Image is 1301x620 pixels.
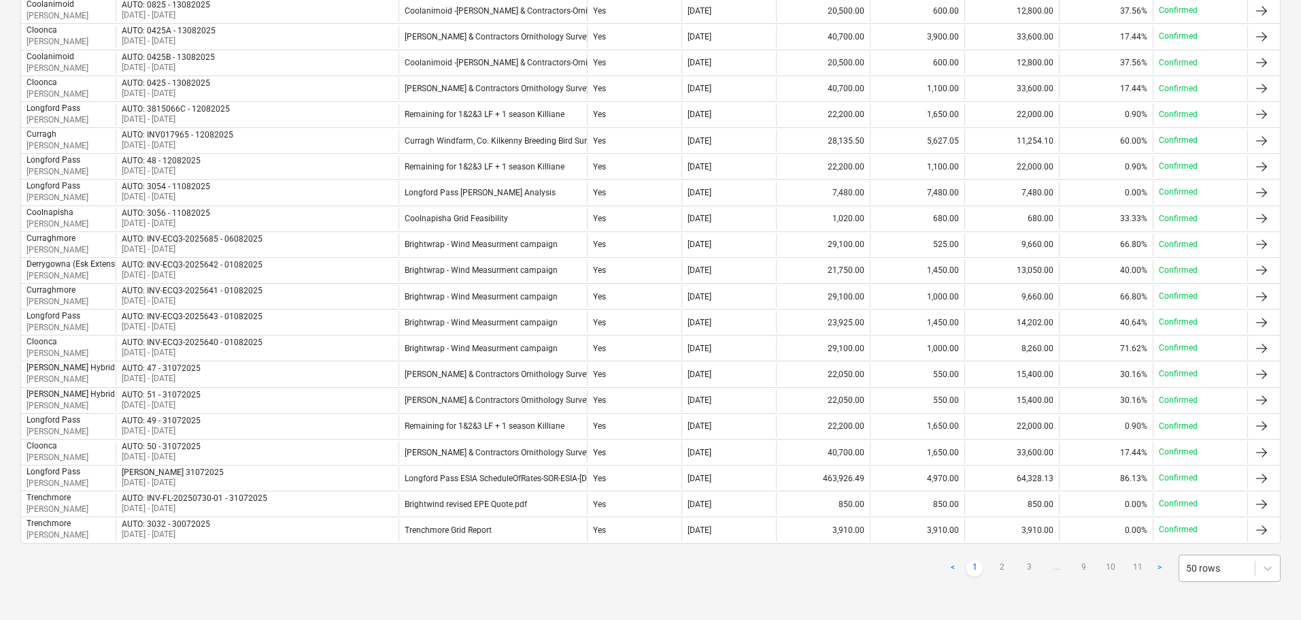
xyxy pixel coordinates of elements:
[1159,446,1198,458] p: Confirmed
[27,233,88,243] div: Curraghmore
[1125,110,1147,119] span: 0.90%
[122,425,201,437] p: [DATE] - [DATE]
[870,415,964,438] div: 1,650.00
[1125,188,1147,197] span: 0.00%
[122,26,216,35] div: AUTO: 0425A - 13082025
[1159,31,1198,42] p: Confirmed
[27,467,88,476] div: Longford Pass
[870,389,964,412] div: 550.00
[776,208,871,230] div: 1,020.00
[122,286,263,295] div: AUTO: INV-ECQ3-2025641 - 01082025
[870,519,964,541] div: 3,910.00
[776,363,871,385] div: 22,050.00
[964,259,1059,282] div: 13,050.00
[405,344,558,353] div: Brightwrap - Wind Measurment campaign
[1159,265,1198,276] p: Confirmed
[122,347,263,359] p: [DATE] - [DATE]
[1151,560,1168,576] a: Next page
[122,182,210,191] div: AUTO: 3054 - 11082025
[122,529,210,540] p: [DATE] - [DATE]
[27,426,88,438] p: [PERSON_NAME]
[27,218,88,230] p: [PERSON_NAME]
[1159,135,1198,146] p: Confirmed
[870,363,964,385] div: 550.00
[122,503,267,515] p: [DATE] - [DATE]
[1159,291,1198,302] p: Confirmed
[405,500,527,509] div: Brightwind revised EPE Quote.pdf
[27,63,88,74] p: [PERSON_NAME]
[122,88,210,99] p: [DATE] - [DATE]
[776,78,871,100] div: 40,700.00
[587,259,681,282] div: Yes
[1159,342,1198,354] p: Confirmed
[1120,474,1147,483] span: 86.13%
[1120,318,1147,327] span: 40.64%
[1125,500,1147,509] span: 0.00%
[587,52,681,74] div: Yes
[994,560,1010,576] a: Page 2
[776,441,871,463] div: 40,700.00
[27,348,88,359] p: [PERSON_NAME]
[27,36,88,48] p: [PERSON_NAME]
[964,129,1059,152] div: 11,254.10
[1048,560,1064,576] a: ...
[122,312,263,321] div: AUTO: INV-ECQ3-2025643 - 01082025
[1120,448,1147,457] span: 17.44%
[688,265,711,275] div: [DATE]
[405,318,558,327] div: Brightwrap - Wind Measurment campaign
[1159,109,1198,120] p: Confirmed
[870,467,964,489] div: 4,970.00
[1120,344,1147,353] span: 71.62%
[405,240,558,249] div: Brightwrap - Wind Measurment campaign
[122,208,210,218] div: AUTO: 3056 - 11082025
[1159,57,1198,69] p: Confirmed
[1159,213,1198,225] p: Confirmed
[27,400,115,412] p: [PERSON_NAME]
[27,493,88,502] div: Trenchmore
[964,233,1059,256] div: 9,660.00
[122,477,224,489] p: [DATE] - [DATE]
[27,322,88,333] p: [PERSON_NAME]
[870,285,964,308] div: 1,000.00
[122,416,201,425] div: AUTO: 49 - 31072025
[870,233,964,256] div: 525.00
[1120,32,1147,42] span: 17.44%
[1159,83,1198,95] p: Confirmed
[405,474,641,483] div: Longford Pass ESIA ScheduleOfRates-SOR-ESIA-[DATE] -BAFO.pdf
[27,129,88,139] div: Curragh
[688,162,711,172] div: [DATE]
[1120,240,1147,249] span: 66.80%
[27,166,88,178] p: [PERSON_NAME]
[964,493,1059,515] div: 850.00
[122,390,201,399] div: AUTO: 51 - 31072025
[1120,265,1147,275] span: 40.00%
[27,478,88,489] p: [PERSON_NAME]
[27,208,88,217] div: Coolnapisha
[776,259,871,282] div: 21,750.00
[27,504,88,515] p: [PERSON_NAME]
[1120,395,1147,405] span: 30.16%
[587,519,681,541] div: Yes
[870,259,964,282] div: 1,450.00
[776,467,871,489] div: 463,926.49
[776,233,871,256] div: 29,100.00
[122,234,263,244] div: AUTO: INV-ECQ3-2025685 - 06082025
[405,136,624,146] div: Curragh Windfarm, Co. Kilkenny Breeding Bird Surveys 2025
[587,311,681,333] div: Yes
[122,140,233,151] p: [DATE] - [DATE]
[27,52,88,61] div: Coolanimoid
[870,337,964,359] div: 1,000.00
[945,560,961,576] a: Previous page
[122,399,201,411] p: [DATE] - [DATE]
[870,25,964,48] div: 3,900.00
[27,114,88,126] p: [PERSON_NAME]
[688,370,711,379] div: [DATE]
[27,415,88,425] div: Longford Pass
[1159,524,1198,536] p: Confirmed
[587,337,681,359] div: Yes
[27,140,88,152] p: [PERSON_NAME]
[587,129,681,152] div: Yes
[405,110,564,119] div: Remaining for 1&2&3 LF + 1 season Killiane
[587,467,681,489] div: Yes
